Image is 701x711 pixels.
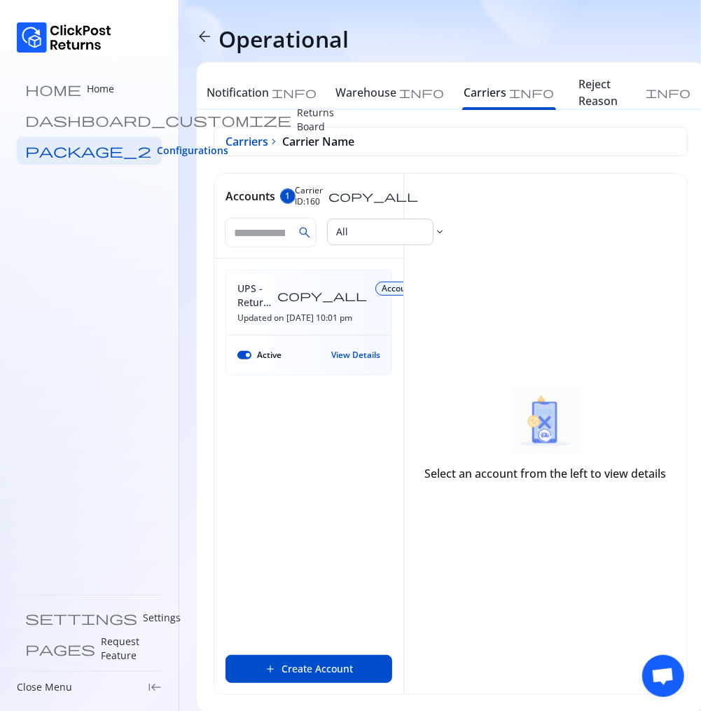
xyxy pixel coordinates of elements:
p: Returns Board [297,106,334,134]
p: Request Feature [101,635,153,663]
span: copy_all [277,290,367,301]
p: Carrier ID: 160 [295,185,323,207]
a: dashboard_customize Returns Board [17,106,162,134]
img: Logo [17,22,111,53]
span: pages [25,642,95,656]
span: keyboard_tab_rtl [148,680,162,694]
h6: Warehouse [335,84,396,101]
span: Active [257,350,282,361]
h6: Select an account from the left to view details [425,465,667,482]
span: info [399,87,444,98]
p: Settings [143,611,181,625]
h6: Carriers [464,84,506,101]
span: Updated on [DATE] 10:01 pm [237,312,352,324]
img: no account selected, please select an account to view details [512,386,579,454]
h6: Notification [207,84,269,101]
span: info [509,87,554,98]
span: package_2 [25,144,151,158]
span: dashboard_customize [25,113,291,127]
span: settings [25,611,137,625]
button: Create Account [225,655,392,683]
span: search [298,226,312,240]
span: Create Account [282,662,353,676]
span: Configurations [157,144,228,158]
a: Carriers [225,133,268,150]
span: add [265,663,276,675]
nav: Breadcrumbs [214,127,688,156]
a: settings Settings [17,604,162,632]
p: All [336,225,443,239]
a: pages Request Feature [17,635,162,663]
a: package_2 Configurations [17,137,162,165]
h6: Accounts [225,188,275,205]
span: arrow_back [196,28,213,45]
span: home [25,82,81,96]
h6: UPS - Returns plus account [237,282,275,310]
h4: Operational [218,25,349,53]
span: info [646,87,690,98]
div: Open chat [642,655,684,697]
p: Home [87,82,114,96]
p: Close Menu [17,680,72,694]
span: copy_all [328,191,418,202]
div: Close Menukeyboard_tab_rtl [17,680,162,694]
span: Account [382,283,415,294]
a: home Home [17,75,162,103]
h6: Reject Reason [578,76,643,109]
span: View Details [331,350,380,361]
span: 1 [286,191,291,202]
span: info [272,87,317,98]
span: chevron_right [268,136,279,147]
